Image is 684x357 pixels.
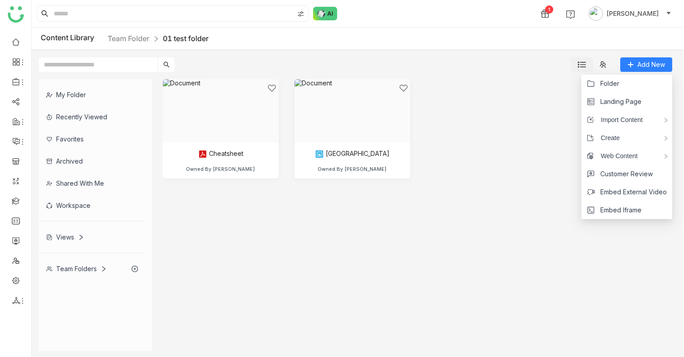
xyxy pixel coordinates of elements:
[294,79,410,142] img: Document
[545,5,553,14] div: 1
[163,34,209,43] a: 01 test folder
[39,150,145,172] div: Archived
[313,7,337,20] img: ask-buddy-normal.svg
[620,57,672,72] button: Add New
[198,150,243,159] div: Cheatsheet
[39,84,145,106] div: My Folder
[297,10,304,18] img: search-type.svg
[318,166,387,172] div: Owned By [PERSON_NAME]
[198,150,207,159] img: pdf.svg
[186,166,255,172] div: Owned By [PERSON_NAME]
[41,33,209,44] div: Content Library
[637,60,665,70] span: Add New
[39,194,145,216] div: Workspace
[39,172,145,194] div: Shared with me
[589,6,603,21] img: avatar
[108,34,149,43] a: Team Folder
[46,233,84,241] div: Views
[39,128,145,150] div: Favorites
[315,150,324,159] img: png.svg
[163,79,279,142] img: Document
[46,265,107,272] div: Team Folders
[587,6,673,21] button: [PERSON_NAME]
[607,9,659,19] span: [PERSON_NAME]
[315,150,389,159] div: [GEOGRAPHIC_DATA]
[566,10,575,19] img: help.svg
[578,61,586,69] img: list.svg
[8,6,24,23] img: logo
[39,106,145,128] div: Recently Viewed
